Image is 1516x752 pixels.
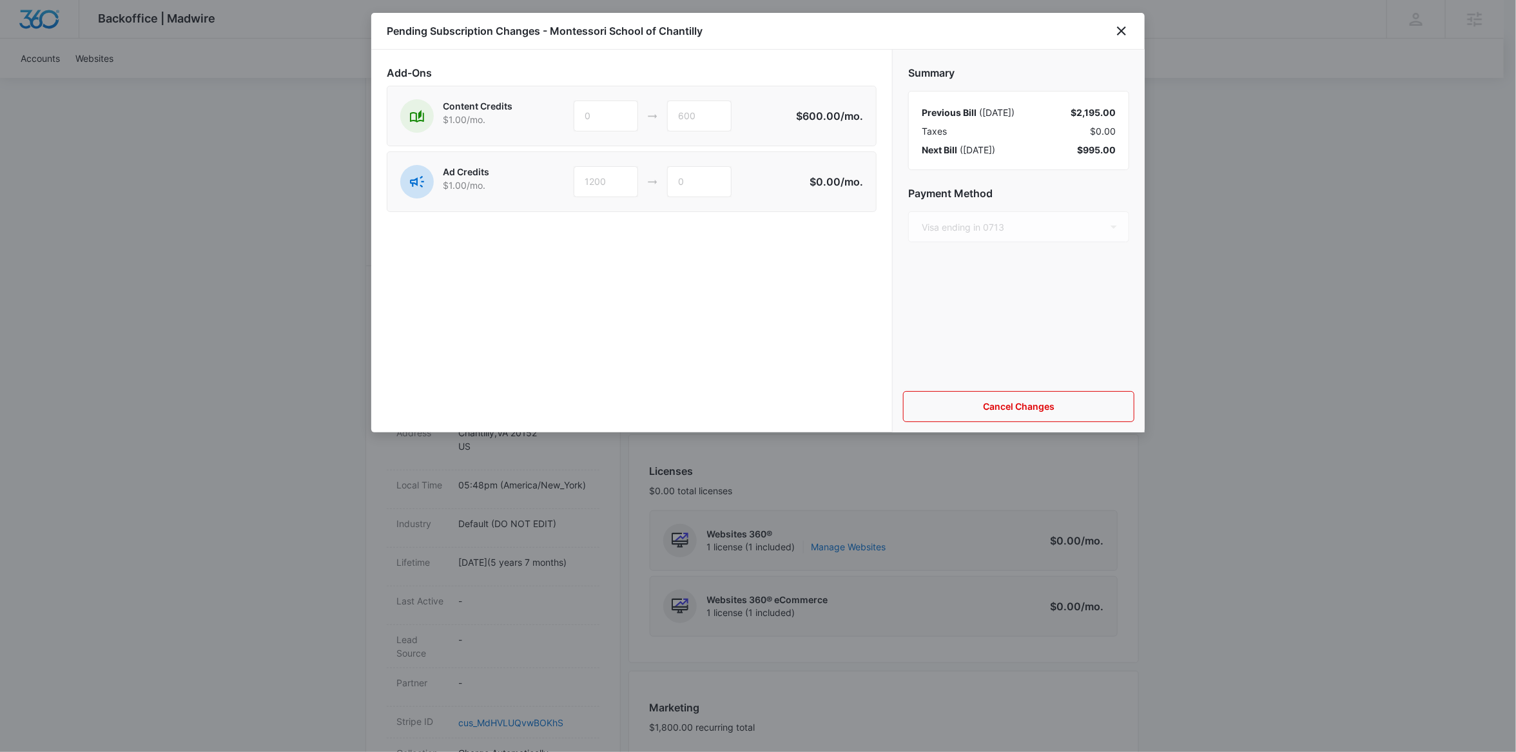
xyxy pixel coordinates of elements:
[387,23,703,39] h1: Pending Subscription Changes - Montessori School of Chantilly
[387,65,877,81] h2: Add-Ons
[1077,143,1116,157] div: $995.00
[796,108,863,124] p: $600.00
[922,143,995,157] div: ( [DATE] )
[841,110,863,122] span: /mo.
[841,175,863,188] span: /mo.
[908,65,1129,81] h2: Summary
[443,113,512,126] p: $1.00 /mo.
[1071,106,1116,119] div: $2,195.00
[802,174,863,189] p: $0.00
[1114,23,1129,39] button: close
[922,144,957,155] span: Next Bill
[903,391,1134,422] button: Cancel Changes
[922,124,947,138] span: Taxes
[443,165,489,178] p: Ad Credits
[922,107,977,118] span: Previous Bill
[908,186,1129,201] h2: Payment Method
[443,178,489,192] p: $1.00 /mo.
[1090,124,1116,138] span: $0.00
[443,99,512,113] p: Content Credits
[922,106,1015,119] div: ( [DATE] )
